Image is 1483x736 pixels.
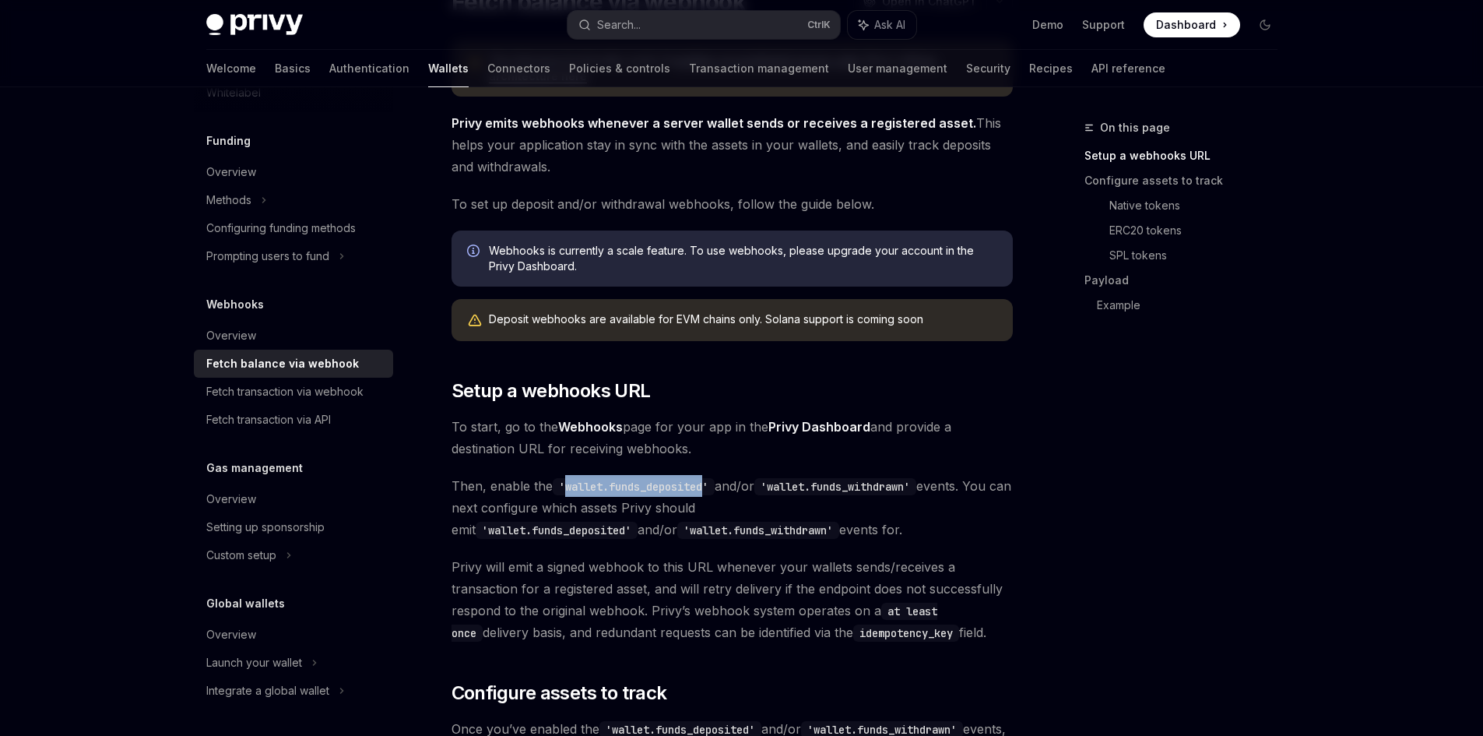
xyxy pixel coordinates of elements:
span: Ask AI [874,17,905,33]
a: Transaction management [689,50,829,87]
div: Deposit webhooks are available for EVM chains only. Solana support is coming soon [489,312,997,329]
a: Example [1097,293,1290,318]
a: Webhooks [558,419,623,435]
span: Dashboard [1156,17,1216,33]
a: Security [966,50,1010,87]
a: Basics [275,50,311,87]
h5: Global wallets [206,594,285,613]
span: To start, go to the page for your app in the and provide a destination URL for receiving webhooks. [452,416,1013,460]
div: Setting up sponsorship [206,518,325,537]
span: Configure assets to track [452,681,667,706]
img: dark logo [206,14,303,36]
a: Setting up sponsorship [194,513,393,541]
a: Demo [1032,17,1063,33]
a: Support [1082,17,1125,33]
div: Methods [206,191,251,210]
a: Fetch balance via webhook [194,350,393,378]
a: Payload [1084,268,1290,293]
code: idempotency_key [853,625,959,642]
span: On this page [1100,118,1170,137]
span: Then, enable the and/or events. You can next configure which assets Privy should emit and/or even... [452,475,1013,541]
div: Fetch transaction via API [206,410,331,429]
span: Webhooks is currently a scale feature. To use webhooks, please upgrade your account in the Privy ... [489,243,997,274]
span: To set up deposit and/or withdrawal webhooks, follow the guide below. [452,193,1013,215]
div: Overview [206,163,256,181]
a: Fetch transaction via API [194,406,393,434]
span: Privy will emit a signed webhook to this URL whenever your wallets sends/receives a transaction f... [452,556,1013,643]
code: 'wallet.funds_deposited' [476,522,638,539]
div: Integrate a global wallet [206,681,329,700]
a: Wallets [428,50,469,87]
a: Fetch transaction via webhook [194,378,393,406]
svg: Info [467,245,483,260]
a: Overview [194,485,393,513]
a: ERC20 tokens [1109,218,1290,243]
div: Configuring funding methods [206,219,356,238]
span: Ctrl K [807,19,831,31]
strong: Privy emits webhooks whenever a server wallet sends or receives a registered asset. [452,115,976,131]
code: 'wallet.funds_withdrawn' [677,522,839,539]
a: Configure assets to track [1084,168,1290,193]
a: Overview [194,621,393,649]
a: Welcome [206,50,256,87]
a: Configuring funding methods [194,214,393,242]
h5: Gas management [206,459,303,477]
code: 'wallet.funds_deposited' [553,478,715,495]
svg: Warning [467,313,483,329]
a: SPL tokens [1109,243,1290,268]
div: Launch your wallet [206,653,302,672]
a: Connectors [487,50,550,87]
div: Custom setup [206,546,276,565]
h5: Funding [206,132,251,150]
button: Toggle dark mode [1253,12,1277,37]
div: Prompting users to fund [206,247,329,266]
a: Setup a webhooks URL [1084,143,1290,168]
a: Native tokens [1109,193,1290,218]
h5: Webhooks [206,295,264,314]
div: Overview [206,326,256,345]
a: Policies & controls [569,50,670,87]
a: Overview [194,322,393,350]
span: Setup a webhooks URL [452,379,651,403]
span: This helps your application stay in sync with the assets in your wallets, and easily track deposi... [452,112,1013,178]
a: Dashboard [1144,12,1240,37]
a: User management [848,50,947,87]
div: Fetch balance via webhook [206,354,359,373]
div: Overview [206,625,256,644]
button: Ask AI [848,11,916,39]
a: Authentication [329,50,409,87]
div: Fetch transaction via webhook [206,382,364,401]
a: Recipes [1029,50,1073,87]
button: Search...CtrlK [568,11,840,39]
a: API reference [1091,50,1165,87]
a: Overview [194,158,393,186]
a: Privy Dashboard [768,419,870,435]
div: Search... [597,16,641,34]
div: Overview [206,490,256,509]
code: 'wallet.funds_withdrawn' [754,478,916,495]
